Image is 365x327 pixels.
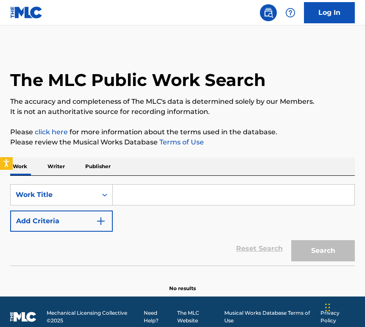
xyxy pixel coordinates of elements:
h1: The MLC Public Work Search [10,69,266,91]
form: Search Form [10,184,355,266]
div: Work Title [16,190,92,200]
img: help [285,8,295,18]
div: Help [282,4,299,21]
p: Please for more information about the terms used in the database. [10,127,355,137]
a: Public Search [260,4,277,21]
iframe: Chat Widget [323,286,365,327]
a: Terms of Use [158,138,204,146]
a: click here [35,128,68,136]
a: Musical Works Database Terms of Use [224,309,316,324]
img: logo [10,312,36,322]
a: Privacy Policy [320,309,355,324]
a: Need Help? [144,309,172,324]
button: Add Criteria [10,211,113,232]
p: It is not an authoritative source for recording information. [10,107,355,117]
p: No results [169,274,196,292]
img: search [263,8,273,18]
a: The MLC Website [177,309,219,324]
img: MLC Logo [10,6,43,19]
p: Please review the Musical Works Database [10,137,355,147]
span: Mechanical Licensing Collective © 2025 [47,309,139,324]
p: Work [10,158,30,175]
img: 9d2ae6d4665cec9f34b9.svg [96,216,106,226]
div: Drag [325,295,330,320]
p: The accuracy and completeness of The MLC's data is determined solely by our Members. [10,97,355,107]
p: Writer [45,158,67,175]
a: Log In [304,2,355,23]
p: Publisher [83,158,113,175]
